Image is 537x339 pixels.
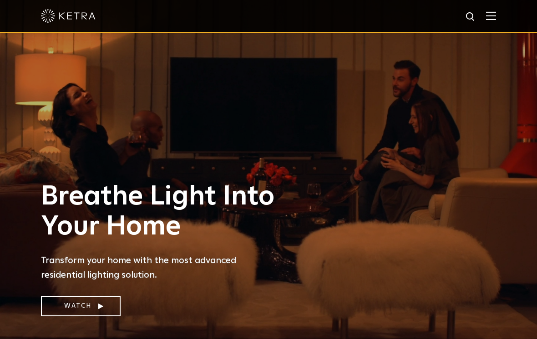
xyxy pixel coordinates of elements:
a: Watch [41,296,121,316]
img: Hamburger%20Nav.svg [486,11,496,20]
p: Transform your home with the most advanced residential lighting solution. [41,253,282,282]
img: search icon [465,11,476,23]
h1: Breathe Light Into Your Home [41,182,282,242]
img: ketra-logo-2019-white [41,9,96,23]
